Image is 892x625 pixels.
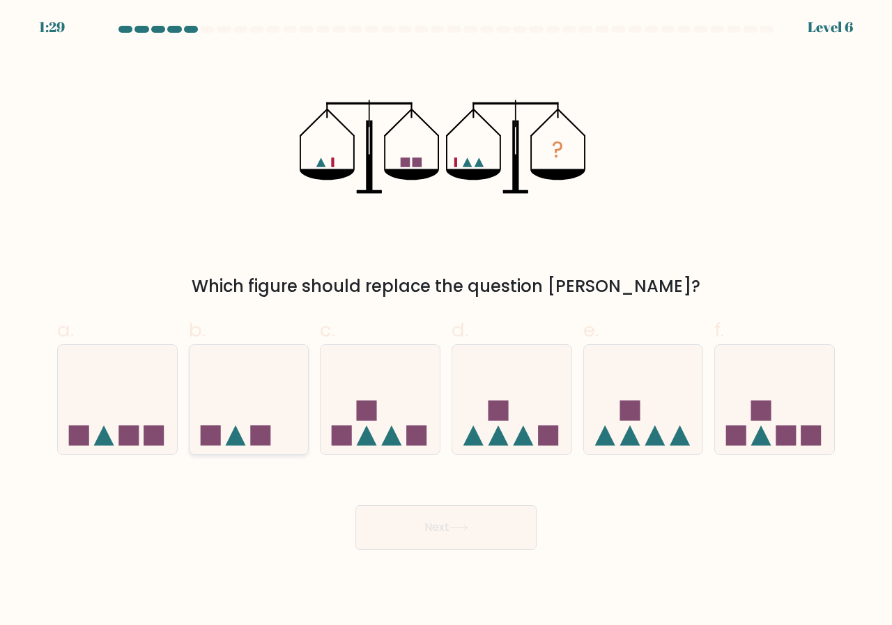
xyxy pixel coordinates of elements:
[552,134,563,165] tspan: ?
[808,17,853,38] div: Level 6
[66,274,826,299] div: Which figure should replace the question [PERSON_NAME]?
[355,505,537,550] button: Next
[714,316,724,344] span: f.
[320,316,335,344] span: c.
[452,316,468,344] span: d.
[57,316,74,344] span: a.
[189,316,206,344] span: b.
[39,17,65,38] div: 1:29
[583,316,599,344] span: e.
